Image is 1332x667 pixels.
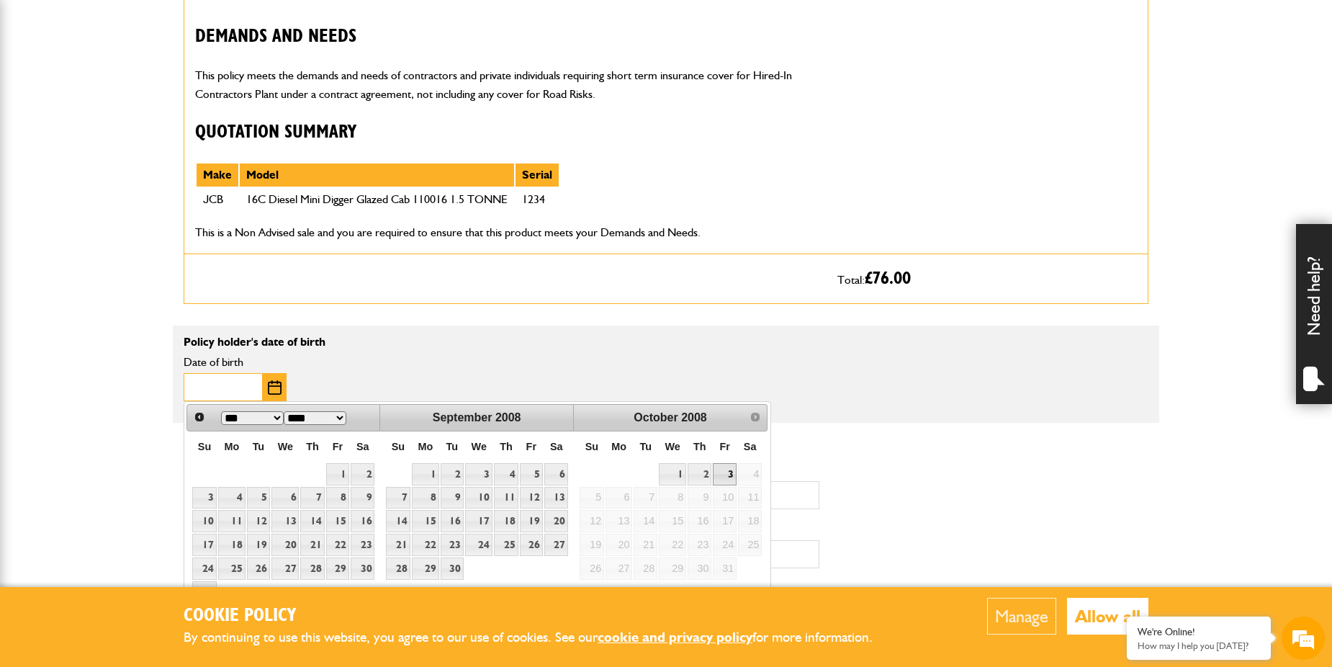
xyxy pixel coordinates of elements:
[412,463,438,485] a: 1
[412,558,438,580] a: 29
[681,411,707,424] span: 2008
[693,441,706,452] span: Thursday
[500,441,513,452] span: Thursday
[184,357,819,368] label: Date of birth
[550,441,563,452] span: Saturday
[515,163,559,187] th: Serial
[441,534,464,556] a: 23
[634,411,678,424] span: October
[412,510,438,532] a: 15
[192,558,217,580] a: 24
[194,411,205,423] span: Prev
[192,510,217,532] a: 10
[196,187,239,212] td: JCB
[494,534,518,556] a: 25
[720,441,730,452] span: Friday
[351,463,374,485] a: 2
[326,510,350,532] a: 15
[351,558,374,580] a: 30
[271,487,299,509] a: 6
[494,463,518,485] a: 4
[268,380,282,395] img: Choose date
[239,187,515,212] td: 16C Diesel Mini Digger Glazed Cab 110016 1.5 TONNE
[253,441,265,452] span: Tuesday
[520,534,544,556] a: 26
[446,441,459,452] span: Tuesday
[544,534,568,556] a: 27
[306,441,319,452] span: Thursday
[300,487,324,509] a: 7
[688,463,711,485] a: 2
[300,558,324,580] a: 28
[195,66,816,103] p: This policy meets the demands and needs of contractors and private individuals requiring short te...
[1138,626,1260,638] div: We're Online!
[351,487,374,509] a: 9
[271,534,299,556] a: 20
[326,558,350,580] a: 29
[195,223,816,242] p: This is a Non Advised sale and you are required to ensure that this product meets your Demands an...
[659,463,686,485] a: 1
[494,510,518,532] a: 18
[611,441,626,452] span: Monday
[465,487,492,509] a: 10
[19,218,263,250] input: Enter your phone number
[544,463,568,485] a: 6
[412,487,438,509] a: 8
[196,163,239,187] th: Make
[526,441,536,452] span: Friday
[837,265,1137,292] p: Total:
[300,510,324,532] a: 14
[333,441,343,452] span: Friday
[19,176,263,207] input: Enter your email address
[195,26,816,48] h3: Demands and needs
[218,487,245,509] a: 4
[236,7,271,42] div: Minimize live chat window
[520,510,544,532] a: 19
[351,510,374,532] a: 16
[19,133,263,165] input: Enter your last name
[239,163,515,187] th: Model
[218,534,245,556] a: 18
[520,487,544,509] a: 12
[189,406,210,427] a: Prev
[465,534,492,556] a: 24
[465,510,492,532] a: 17
[218,510,245,532] a: 11
[515,187,559,212] td: 1234
[495,411,521,424] span: 2008
[441,463,464,485] a: 2
[520,463,544,485] a: 5
[271,558,299,580] a: 27
[184,627,896,649] p: By continuing to use this website, you agree to our use of cookies. See our for more information.
[278,441,293,452] span: Wednesday
[184,336,1148,348] p: Policy holder's date of birth
[192,534,217,556] a: 17
[271,510,299,532] a: 13
[865,270,911,287] span: £
[665,441,680,452] span: Wednesday
[494,487,518,509] a: 11
[744,441,757,452] span: Saturday
[386,534,410,556] a: 21
[544,510,568,532] a: 20
[640,441,652,452] span: Tuesday
[300,534,324,556] a: 21
[544,487,568,509] a: 13
[247,534,271,556] a: 19
[412,534,438,556] a: 22
[247,510,271,532] a: 12
[24,80,60,100] img: d_20077148190_company_1631870298795_20077148190
[713,463,737,485] a: 3
[441,558,464,580] a: 30
[472,441,487,452] span: Wednesday
[356,441,369,452] span: Saturday
[465,463,492,485] a: 3
[987,598,1056,635] button: Manage
[192,487,217,509] a: 3
[418,441,433,452] span: Monday
[441,487,464,509] a: 9
[598,629,752,645] a: cookie and privacy policy
[351,534,374,556] a: 23
[1296,224,1332,404] div: Need help?
[392,441,405,452] span: Sunday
